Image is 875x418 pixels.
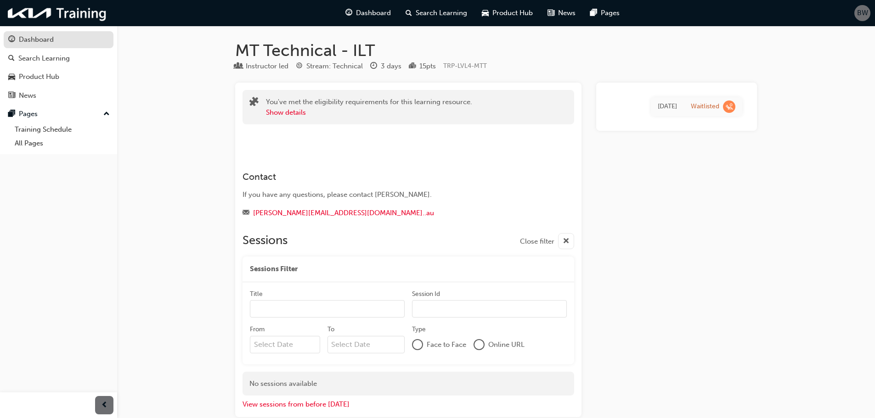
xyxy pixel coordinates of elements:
[306,61,363,72] div: Stream: Technical
[488,340,525,350] span: Online URL
[19,109,38,119] div: Pages
[4,106,113,123] button: Pages
[409,61,436,72] div: Points
[548,7,554,19] span: news-icon
[338,4,398,22] a: guage-iconDashboard
[583,4,627,22] a: pages-iconPages
[345,7,352,19] span: guage-icon
[8,73,15,81] span: car-icon
[381,61,401,72] div: 3 days
[520,236,554,247] span: Close filter
[409,62,416,71] span: podium-icon
[474,4,540,22] a: car-iconProduct Hub
[250,290,263,299] div: Title
[658,101,677,112] div: Tue May 20 2025 12:50:34 GMT+1000 (Australian Eastern Standard Time)
[8,110,15,118] span: pages-icon
[520,233,574,249] button: Close filter
[101,400,108,411] span: prev-icon
[370,62,377,71] span: clock-icon
[398,4,474,22] a: search-iconSearch Learning
[412,300,567,318] input: Session Id
[443,62,487,70] span: Learning resource code
[11,123,113,137] a: Training Schedule
[243,209,249,217] span: email-icon
[8,92,15,100] span: news-icon
[723,100,735,113] span: learningRecordVerb_WAITLIST-icon
[235,61,288,72] div: Type
[492,8,533,18] span: Product Hub
[250,300,405,318] input: Title
[18,53,70,64] div: Search Learning
[250,264,298,274] span: Sessions Filter
[243,172,541,182] h3: Contact
[482,7,489,19] span: car-icon
[427,340,466,350] span: Face to Face
[250,336,320,353] input: From
[253,209,434,217] a: [PERSON_NAME][EMAIL_ADDRESS][DOMAIN_NAME]..au
[8,36,15,44] span: guage-icon
[4,29,113,106] button: DashboardSearch LearningProduct HubNews
[8,55,15,63] span: search-icon
[370,61,401,72] div: Duration
[19,34,54,45] div: Dashboard
[4,31,113,48] a: Dashboard
[243,399,350,410] button: View sessions from before [DATE]
[243,233,288,249] h2: Sessions
[356,8,391,18] span: Dashboard
[103,108,110,120] span: up-icon
[406,7,412,19] span: search-icon
[563,236,570,247] span: cross-icon
[419,61,436,72] div: 15 pts
[5,4,110,22] img: kia-training
[412,325,426,334] div: Type
[249,98,259,108] span: puzzle-icon
[416,8,467,18] span: Search Learning
[19,90,36,101] div: News
[327,325,334,334] div: To
[235,40,757,61] h1: MT Technical - ILT
[246,61,288,72] div: Instructor led
[857,8,868,18] span: BW
[266,97,472,117] div: You've met the eligibility requirements for this learning resource.
[19,72,59,82] div: Product Hub
[4,50,113,67] a: Search Learning
[250,325,265,334] div: From
[266,107,306,118] button: Show details
[601,8,620,18] span: Pages
[296,62,303,71] span: target-icon
[691,102,719,111] div: Waitlisted
[540,4,583,22] a: news-iconNews
[243,207,541,219] div: Email
[296,61,363,72] div: Stream
[243,189,541,200] div: If you have any questions, please contact [PERSON_NAME].
[412,290,440,299] div: Session Id
[4,87,113,104] a: News
[235,62,242,71] span: learningResourceType_INSTRUCTOR_LED-icon
[4,68,113,85] a: Product Hub
[243,372,574,396] div: No sessions available
[327,336,405,353] input: To
[590,7,597,19] span: pages-icon
[854,5,870,21] button: BW
[558,8,576,18] span: News
[11,136,113,150] a: All Pages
